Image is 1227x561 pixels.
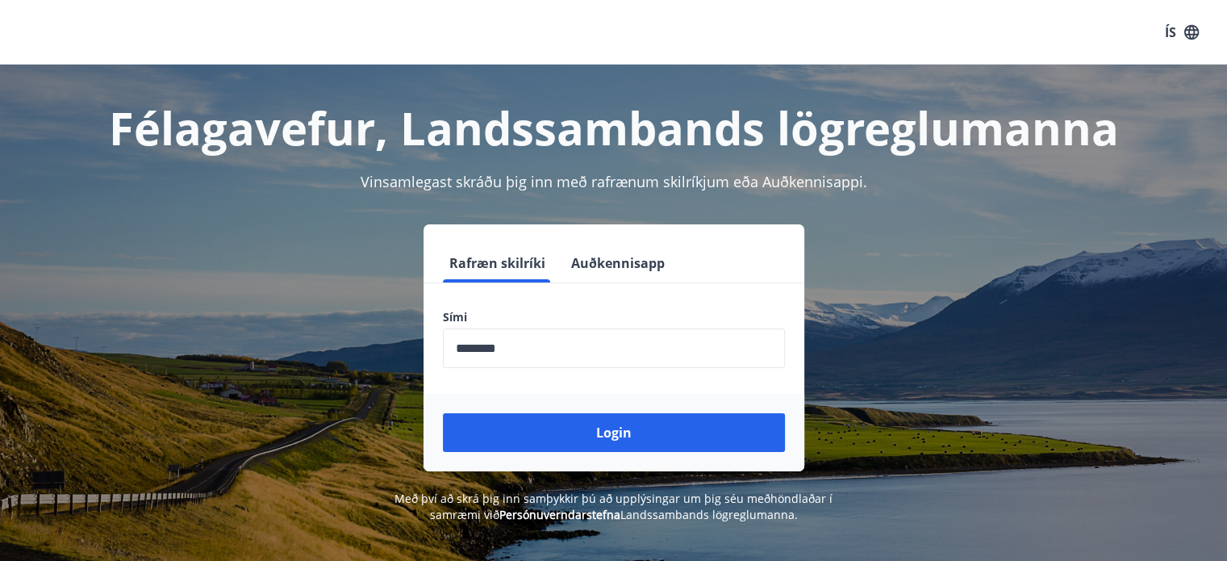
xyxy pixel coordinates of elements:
h1: Félagavefur, Landssambands lögreglumanna [52,97,1175,158]
button: ÍS [1156,18,1208,47]
span: Með því að skrá þig inn samþykkir þú að upplýsingar um þig séu meðhöndlaðar í samræmi við Landssa... [394,491,833,522]
button: Auðkennisapp [565,244,671,283]
button: Login [443,413,785,452]
span: Vinsamlegast skráðu þig inn með rafrænum skilríkjum eða Auðkennisappi. [361,172,867,191]
label: Sími [443,309,785,325]
button: Rafræn skilríki [443,244,552,283]
a: Persónuverndarstefna [499,507,620,522]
